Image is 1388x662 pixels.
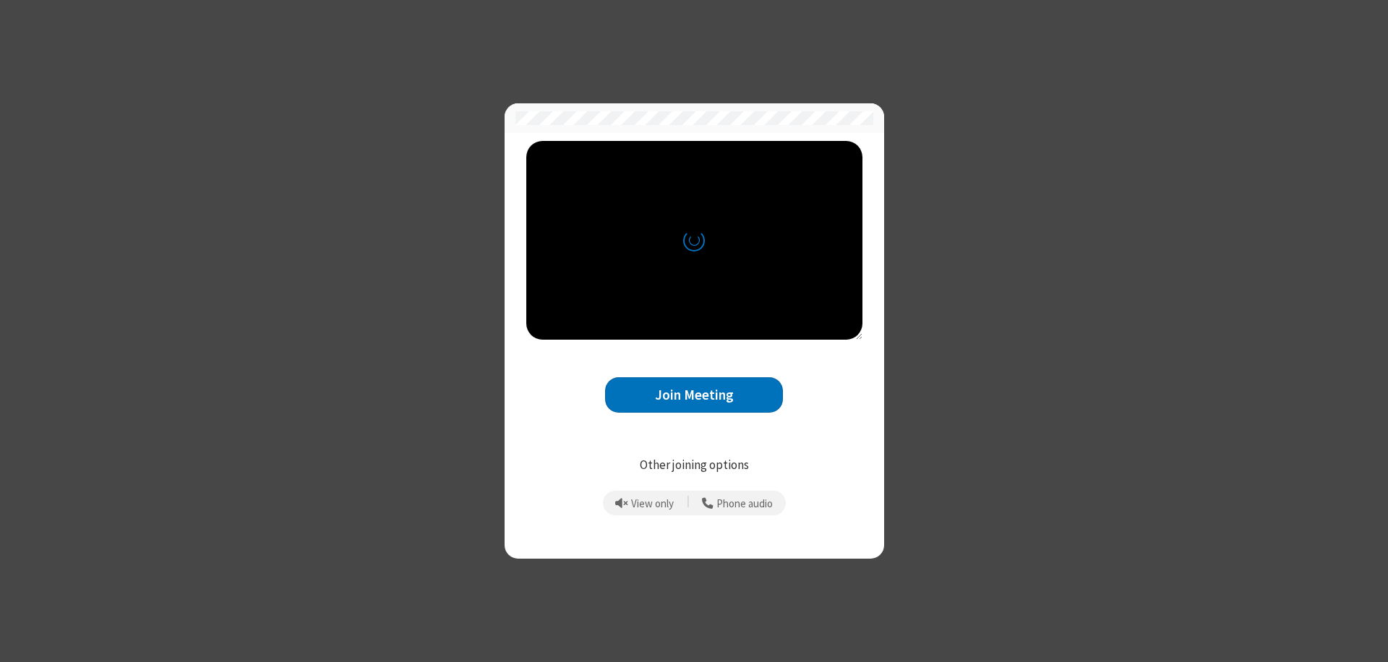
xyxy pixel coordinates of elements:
span: | [687,493,690,513]
span: View only [631,498,674,510]
span: Phone audio [716,498,773,510]
button: Prevent echo when there is already an active mic and speaker in the room. [610,491,680,515]
button: Use your phone for mic and speaker while you view the meeting on this device. [697,491,779,515]
button: Join Meeting [605,377,783,413]
p: Other joining options [526,456,862,475]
